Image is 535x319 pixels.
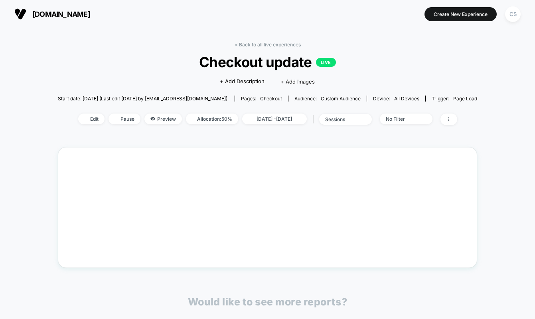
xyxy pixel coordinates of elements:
[235,42,301,48] a: < Back to all live experiences
[12,8,93,20] button: [DOMAIN_NAME]
[311,114,319,125] span: |
[432,96,477,102] div: Trigger:
[220,78,265,86] span: + Add Description
[32,10,90,18] span: [DOMAIN_NAME]
[78,114,105,124] span: Edit
[316,58,336,67] p: LIVE
[503,6,523,22] button: CS
[394,96,419,102] span: all devices
[294,96,361,102] div: Audience:
[241,96,282,102] div: Pages:
[424,7,497,21] button: Create New Experience
[79,54,456,70] span: Checkout update
[260,96,282,102] span: checkout
[453,96,477,102] span: Page Load
[109,114,140,124] span: Pause
[242,114,307,124] span: [DATE] - [DATE]
[386,116,418,122] div: No Filter
[325,116,357,122] div: sessions
[14,8,26,20] img: Visually logo
[188,296,347,308] p: Would like to see more reports?
[58,96,227,102] span: Start date: [DATE] (Last edit [DATE] by [EMAIL_ADDRESS][DOMAIN_NAME])
[280,78,315,85] span: + Add Images
[367,96,425,102] span: Device:
[186,114,238,124] span: Allocation: 50%
[505,6,521,22] div: CS
[321,96,361,102] span: Custom Audience
[144,114,182,124] span: Preview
